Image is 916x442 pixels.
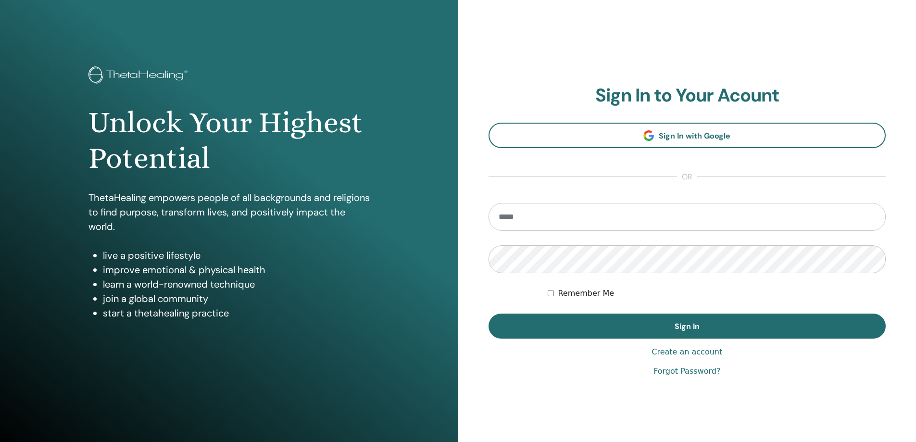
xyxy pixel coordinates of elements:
label: Remember Me [558,288,614,299]
span: Sign In [675,321,700,331]
span: Sign In with Google [659,131,730,141]
div: Keep me authenticated indefinitely or until I manually logout [548,288,886,299]
h2: Sign In to Your Acount [489,85,886,107]
li: start a thetahealing practice [103,306,370,320]
li: join a global community [103,291,370,306]
li: improve emotional & physical health [103,263,370,277]
h1: Unlock Your Highest Potential [88,105,370,177]
a: Create an account [652,346,722,358]
li: live a positive lifestyle [103,248,370,263]
p: ThetaHealing empowers people of all backgrounds and religions to find purpose, transform lives, a... [88,190,370,234]
a: Forgot Password? [653,366,720,377]
span: or [677,171,697,183]
li: learn a world-renowned technique [103,277,370,291]
button: Sign In [489,314,886,339]
a: Sign In with Google [489,123,886,148]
